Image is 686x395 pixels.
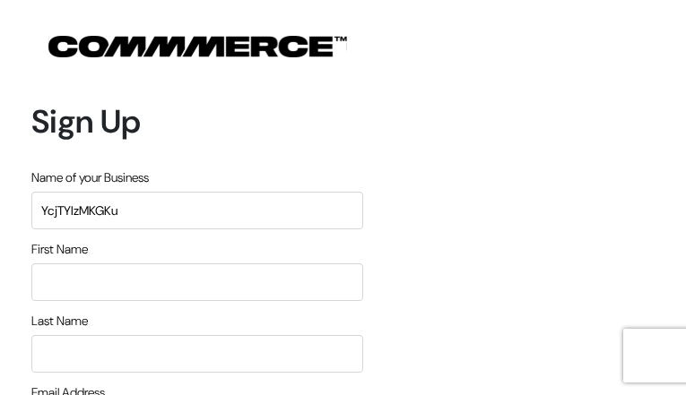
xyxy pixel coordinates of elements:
label: First Name [31,240,88,259]
label: Name of your Business [31,168,149,187]
label: Last Name [31,312,88,331]
h1: Sign Up [31,102,363,141]
img: COMMMERCE [48,36,347,57]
